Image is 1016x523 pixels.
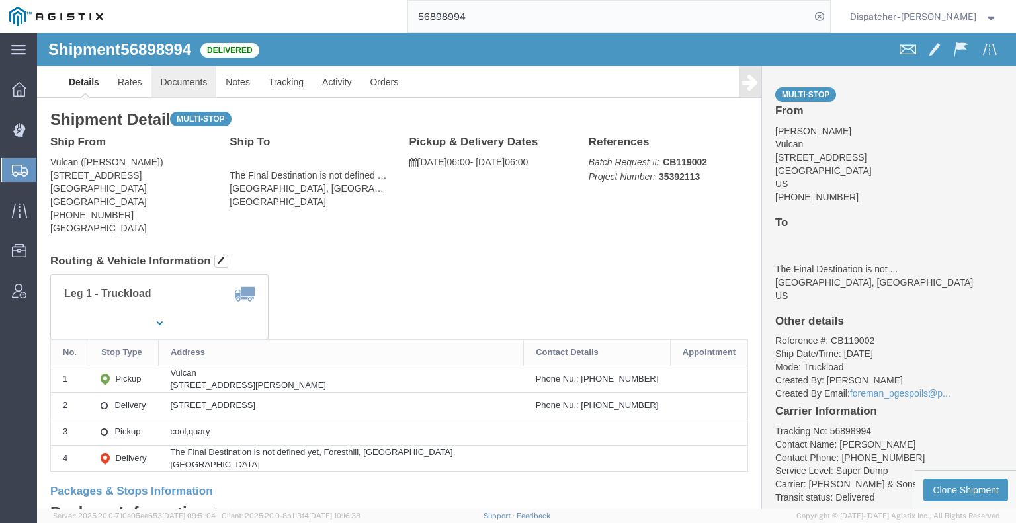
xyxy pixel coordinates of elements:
iframe: FS Legacy Container [37,33,1016,509]
a: Support [484,512,517,520]
span: Dispatcher - Cameron Bowman [850,9,976,24]
img: logo [9,7,103,26]
span: [DATE] 09:51:04 [162,512,216,520]
span: Server: 2025.20.0-710e05ee653 [53,512,216,520]
button: Dispatcher - [PERSON_NAME] [849,9,998,24]
span: Copyright © [DATE]-[DATE] Agistix Inc., All Rights Reserved [796,510,1000,522]
a: Feedback [517,512,550,520]
input: Search for shipment number, reference number [408,1,810,32]
span: [DATE] 10:16:38 [309,512,360,520]
span: Client: 2025.20.0-8b113f4 [222,512,360,520]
